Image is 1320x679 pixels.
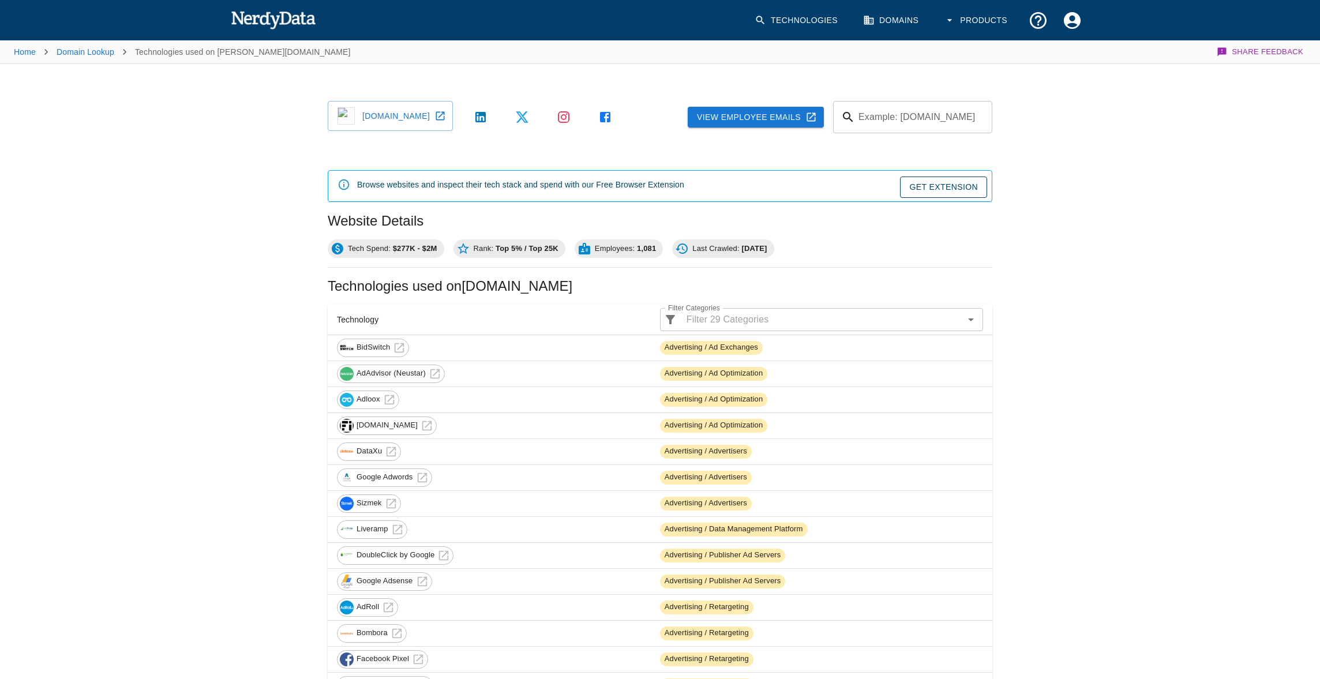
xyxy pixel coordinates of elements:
[393,244,437,253] b: $277K - $2M
[467,243,565,254] span: Rank:
[682,312,961,328] input: Filter 29 Categories
[1215,40,1306,63] button: Share Feedback
[350,342,396,353] span: BidSwitch
[337,339,409,357] a: BidSwitch
[350,550,441,561] span: DoubleClick by Google
[337,624,407,643] a: Bombora
[350,576,419,587] span: Google Adsense
[350,498,388,509] span: Sizmek
[937,3,1017,37] button: Products
[587,106,624,129] a: facebook link
[350,654,415,665] span: Facebook Pixel
[660,368,768,379] span: Advertising / Ad Optimization
[14,47,36,57] a: Home
[1021,3,1055,37] button: Support and Documentation
[337,572,432,591] a: Google Adsense
[688,107,824,128] a: View Employee Emails
[685,243,774,254] span: Last Crawled:
[504,106,541,129] a: twitter link
[350,602,385,613] span: AdRoll
[660,394,768,405] span: Advertising / Ad Optimization
[742,244,767,253] b: [DATE]
[350,472,419,483] span: Google Adwords
[660,576,786,587] span: Advertising / Publisher Ad Servers
[545,106,582,129] a: instagram link
[350,446,388,457] span: DataXu
[350,368,432,379] span: AdAdvisor (Neustar)
[748,3,847,37] a: Technologies
[637,244,656,253] b: 1,081
[357,174,684,198] div: Browse websites and inspect their tech stack and spend with our Free Browser Extension
[660,498,752,509] span: Advertising / Advertisers
[660,628,753,639] span: Advertising / Retargeting
[660,524,808,535] span: Advertising / Data Management Platform
[900,177,987,198] a: Get Extension
[350,628,394,639] span: Bombora
[328,212,992,230] h2: Website Details
[462,106,499,129] a: linkedin link
[341,243,444,254] span: Tech Spend:
[668,303,720,313] label: Filter Categories
[328,277,992,295] h2: Technologies used on [DOMAIN_NAME]
[337,391,399,409] a: Adloox
[337,442,401,461] a: DataXu
[231,8,316,31] img: NerdyData.com
[660,420,768,431] span: Advertising / Ad Optimization
[135,46,351,58] p: Technologies used on [PERSON_NAME][DOMAIN_NAME]
[337,494,401,513] a: Sizmek
[660,550,786,561] span: Advertising / Publisher Ad Servers
[337,598,398,617] a: AdRoll
[1055,3,1089,37] button: Account Settings
[337,520,407,539] a: Liveramp
[337,650,428,669] a: Facebook Pixel
[660,472,752,483] span: Advertising / Advertisers
[660,446,752,457] span: Advertising / Advertisers
[337,107,355,125] img: gordon.edu icon
[588,243,663,254] span: Employees:
[337,365,445,383] a: AdAdvisor (Neustar)
[328,305,651,335] th: Technology
[660,654,753,665] span: Advertising / Retargeting
[337,468,432,487] a: Google Adwords
[350,420,424,431] span: [DOMAIN_NAME]
[350,524,395,535] span: Liveramp
[660,342,763,353] span: Advertising / Ad Exchanges
[57,47,114,57] a: Domain Lookup
[963,312,979,328] button: Open
[350,394,387,405] span: Adloox
[660,602,753,613] span: Advertising / Retargeting
[328,101,453,131] a: gordon.edu icon[DOMAIN_NAME]
[856,3,928,37] a: Domains
[496,244,558,253] b: Top 5% / Top 25K
[337,417,437,435] a: [DOMAIN_NAME]
[14,40,351,63] nav: breadcrumb
[337,546,453,565] a: DoubleClick by Google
